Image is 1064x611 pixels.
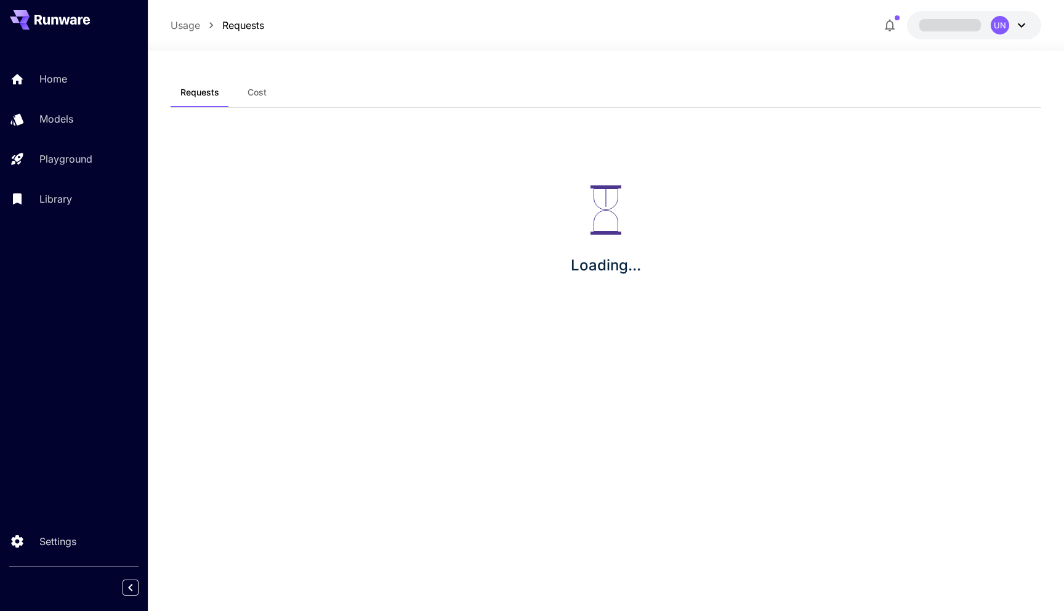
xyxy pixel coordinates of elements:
div: UN [991,16,1009,34]
a: Requests [222,18,264,33]
button: UN [907,11,1041,39]
a: Usage [171,18,200,33]
span: Requests [180,87,219,98]
span: Cost [248,87,267,98]
nav: breadcrumb [171,18,264,33]
p: Home [39,71,67,86]
p: Loading... [571,254,641,277]
p: Playground [39,152,92,166]
p: Settings [39,534,76,549]
p: Models [39,111,73,126]
button: Collapse sidebar [123,580,139,596]
div: Collapse sidebar [132,577,148,599]
p: Library [39,192,72,206]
